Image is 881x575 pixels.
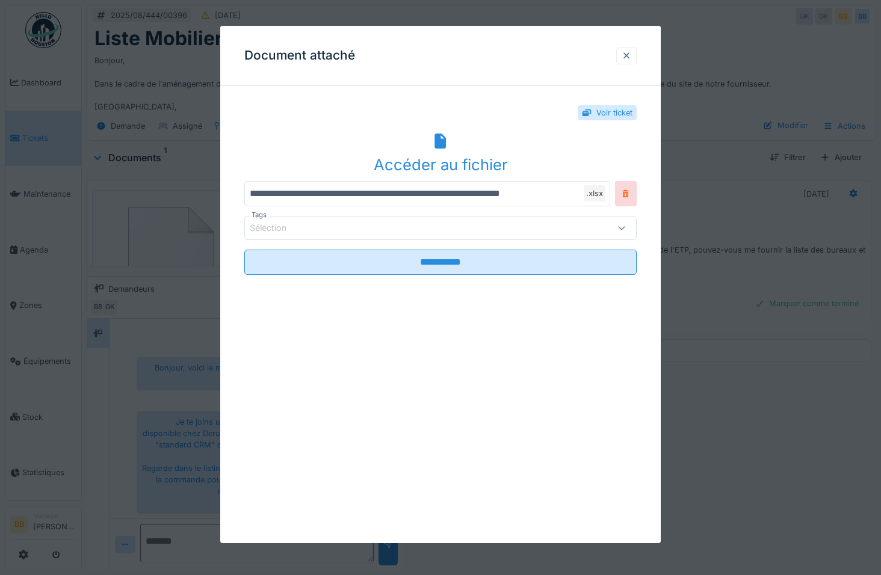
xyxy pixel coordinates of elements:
[584,185,605,201] div: .xlsx
[249,210,269,220] label: Tags
[250,221,304,235] div: Sélection
[596,107,632,118] div: Voir ticket
[244,153,637,176] div: Accéder au fichier
[244,48,355,63] h3: Document attaché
